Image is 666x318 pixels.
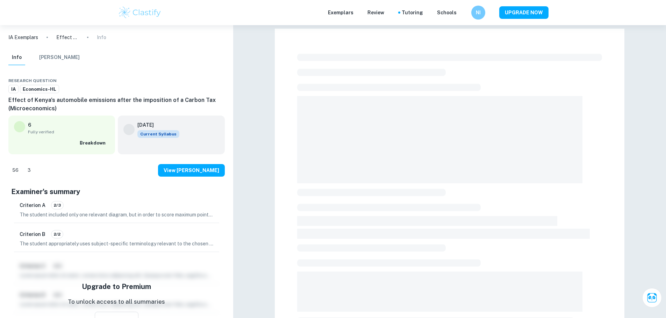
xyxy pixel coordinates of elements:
[212,76,218,85] div: Bookmark
[471,6,485,20] button: NI
[20,211,214,219] p: The student included only one relevant diagram, but in order to score maximum points, the comment...
[137,121,174,129] h6: [DATE]
[78,138,109,148] button: Breakdown
[219,76,225,85] div: Report issue
[20,230,45,238] h6: Criterion B
[20,240,214,247] p: The student appropriately uses subject-specific terminology relevant to the chosen article and ke...
[205,76,211,85] div: Download
[20,86,59,93] span: Economics-HL
[8,96,225,113] h6: Effect of Kenya's automobile emissions after the imposition of a Carbon Tax (Microeconomics)
[20,85,59,94] a: Economics-HL
[462,11,466,14] button: Help and Feedback
[198,76,204,85] div: Share
[137,130,179,138] span: Current Syllabus
[437,9,457,16] a: Schools
[402,9,423,16] a: Tutoring
[137,130,179,138] div: This exemplar is based on the current syllabus. Feel free to refer to it for inspiration/ideas wh...
[28,121,31,129] p: 6
[118,6,162,20] img: Clastify logo
[8,50,25,65] button: Info
[499,6,549,19] button: UPGRADE NOW
[328,9,353,16] p: Exemplars
[51,202,63,208] span: 2/3
[82,281,151,292] h5: Upgrade to Premium
[68,297,165,306] p: To unlock access to all summaries
[24,165,35,176] div: Dislike
[367,9,384,16] p: Review
[158,164,225,177] button: View [PERSON_NAME]
[11,186,222,197] h5: Examiner's summary
[20,201,45,209] h6: Criterion A
[97,34,106,41] p: Info
[8,167,22,174] span: 56
[8,77,57,84] span: Research question
[28,129,109,135] span: Fully verified
[8,165,22,176] div: Like
[8,85,19,94] a: IA
[9,86,18,93] span: IA
[51,231,63,237] span: 2/2
[8,34,38,41] a: IA Exemplars
[474,9,482,16] h6: NI
[24,167,35,174] span: 3
[642,288,662,308] button: Ask Clai
[56,34,79,41] p: Effect of Kenya's automobile emissions after the imposition of a Carbon Tax (Microeconomics)
[39,50,80,65] button: [PERSON_NAME]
